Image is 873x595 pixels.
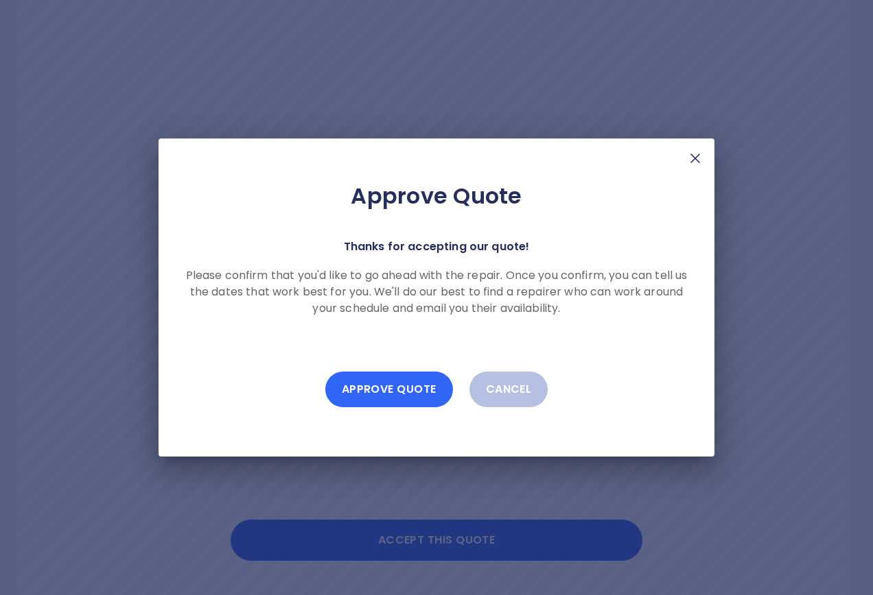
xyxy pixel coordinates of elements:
[181,182,692,210] h2: Approve Quote
[469,372,548,407] button: Cancel
[344,237,530,256] p: Thanks for accepting our quote!
[687,150,703,167] img: X Mark
[181,267,692,317] p: Please confirm that you'd like to go ahead with the repair. Once you confirm, you can tell us the...
[325,372,453,407] button: Approve Quote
